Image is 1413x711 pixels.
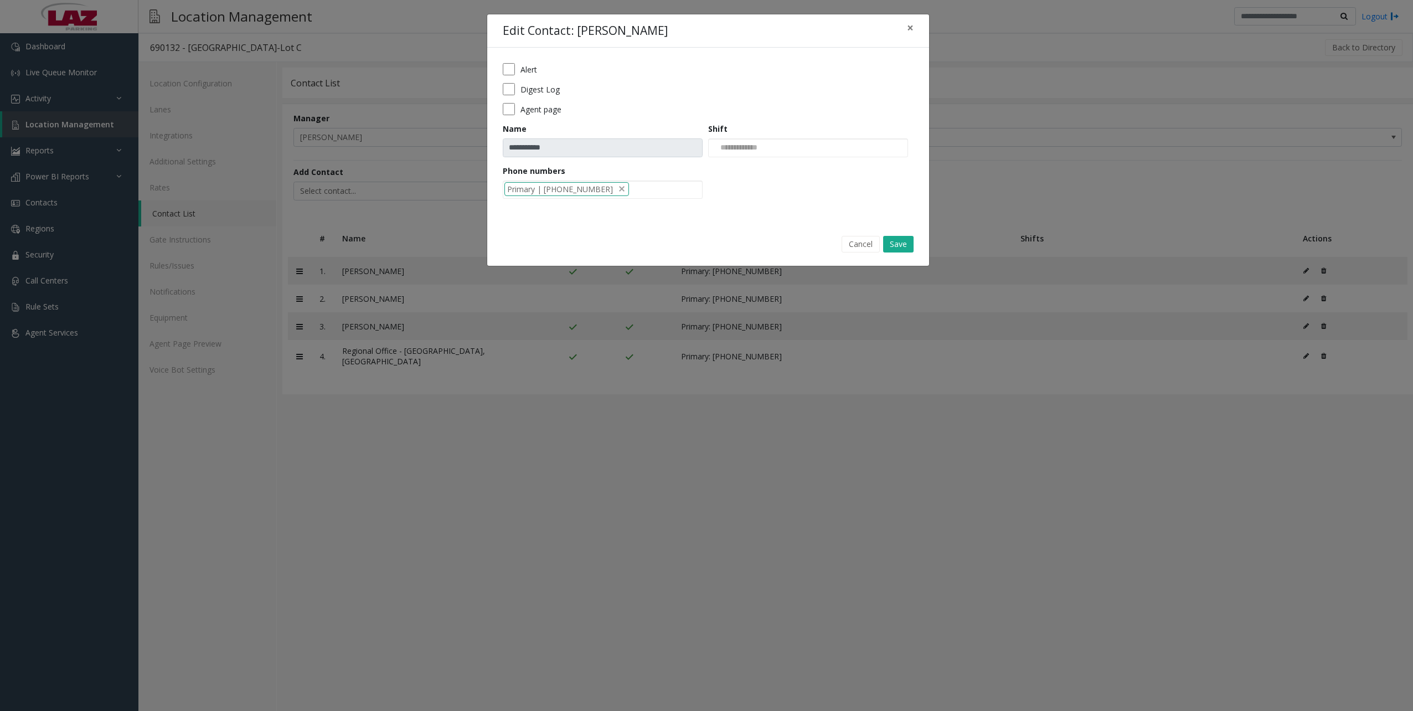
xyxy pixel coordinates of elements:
[899,14,921,42] button: Close
[520,104,561,115] label: Agent page
[883,236,914,253] button: Save
[709,139,765,157] input: NO DATA FOUND
[907,20,914,35] span: ×
[520,84,560,95] label: Digest Log
[708,123,728,135] label: Shift
[617,183,626,195] span: delete
[520,64,537,75] label: Alert
[503,123,527,135] label: Name
[503,22,668,40] h4: Edit Contact: [PERSON_NAME]
[507,183,613,195] span: Primary | [PHONE_NUMBER]
[842,236,880,253] button: Cancel
[503,165,565,177] label: Phone numbers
